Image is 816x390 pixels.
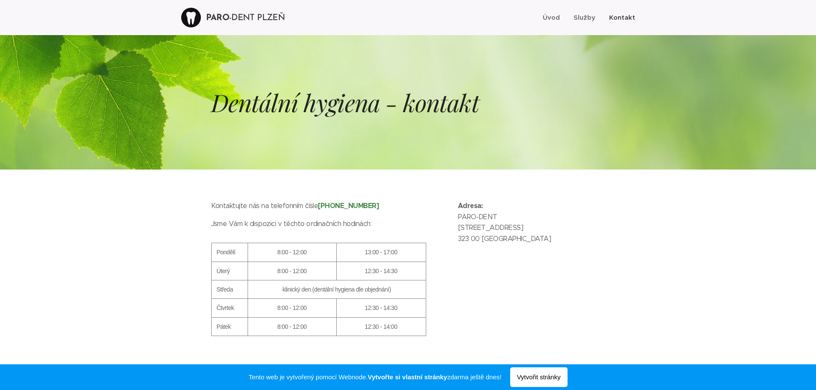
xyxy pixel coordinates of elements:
[248,372,501,382] span: Tento web je vytvořený pomocí Webnode. zdarma ještě dnes!
[510,367,568,387] span: Vytvořit stránky
[211,299,248,317] td: Čtvrtek
[318,201,379,210] strong: [PHONE_NUMBER]
[543,13,560,21] span: Úvod
[248,299,336,317] td: 8:00 - 12:00
[211,86,479,118] em: Dentální hygiena - kontakt
[458,201,483,210] strong: Adresa:
[248,243,336,262] th: 8:00 - 12:00
[336,299,426,317] td: 12:30 - 14:30
[211,200,441,218] p: Kontaktujte nás na telefonním čísle
[211,317,248,336] td: Pátek
[211,218,441,229] p: Jsme Vám k dispozici v těchto ordinačních hodinách:
[574,13,595,21] span: Služby
[248,317,336,336] td: 8:00 - 12:00
[181,6,287,29] a: PARO-DENT PLZEŇ
[211,262,248,280] td: Úterý
[211,243,248,262] th: Pondělí
[248,262,336,280] td: 8:00 - 12:00
[336,317,426,336] td: 12:30 - 14:00
[336,262,426,280] td: 12:30 - 14:30
[368,373,447,381] strong: Vytvořte si vlastní stránky
[336,243,426,262] th: 13:00 - 17:00
[609,13,635,21] span: Kontakt
[458,200,605,250] p: PARO-DENT [STREET_ADDRESS] 323 00 [GEOGRAPHIC_DATA]
[211,280,248,298] td: Středa
[248,280,426,298] td: klinický den (dentální hygiena dle objednání)
[541,7,635,28] ul: Menu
